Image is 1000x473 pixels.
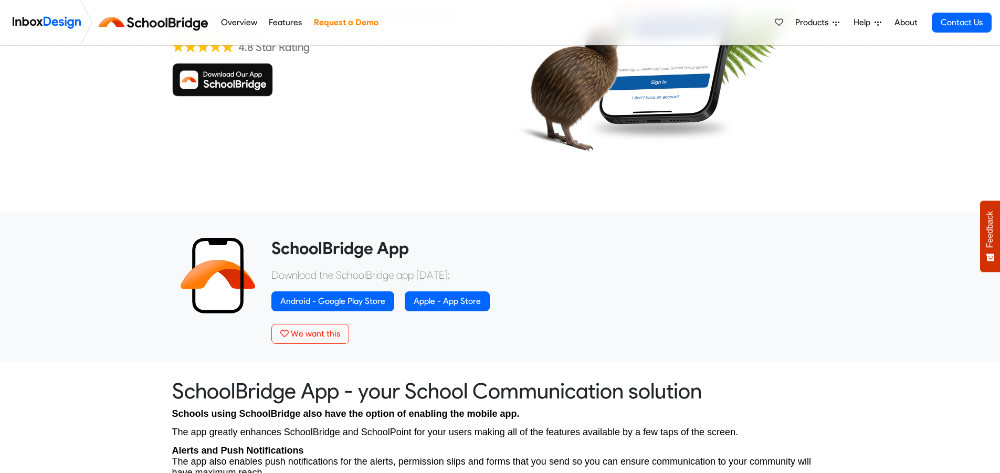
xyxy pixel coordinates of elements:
span: Help [854,16,875,29]
img: Download SchoolBridge App [172,63,273,97]
a: Android - Google Play Store [271,291,394,311]
button: Feedback - Show survey [980,201,1000,272]
a: Features [266,12,305,33]
p: Download the SchoolBridge app [DATE]: [271,267,820,283]
img: shadow.png [584,112,735,144]
a: About [891,12,920,33]
span: Feedback [985,211,995,248]
a: Apple - App Store [405,291,490,311]
heading: SchoolBridge App [271,238,820,259]
img: 2022_01_13_icon_sb_app.svg [180,238,256,313]
span: Schools using SchoolBridge also have the option of enabling the mobile app. [172,408,520,419]
span: We want this [291,329,340,339]
img: schoolbridge logo [97,10,215,35]
heading: SchoolBridge App - your School Communication solution [172,377,828,404]
a: Request a Demo [311,12,381,33]
a: Overview [218,12,260,33]
span: The app greatly enhances SchoolBridge and SchoolPoint for your users making all of the features a... [172,427,739,437]
a: Help [849,12,886,33]
span: Products [795,16,833,29]
a: Products [791,12,844,33]
strong: Alerts and Push Notifications [172,445,304,456]
a: Contact Us [932,13,992,33]
div: 4.8 Star Rating [238,39,310,55]
button: We want this [271,324,349,344]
